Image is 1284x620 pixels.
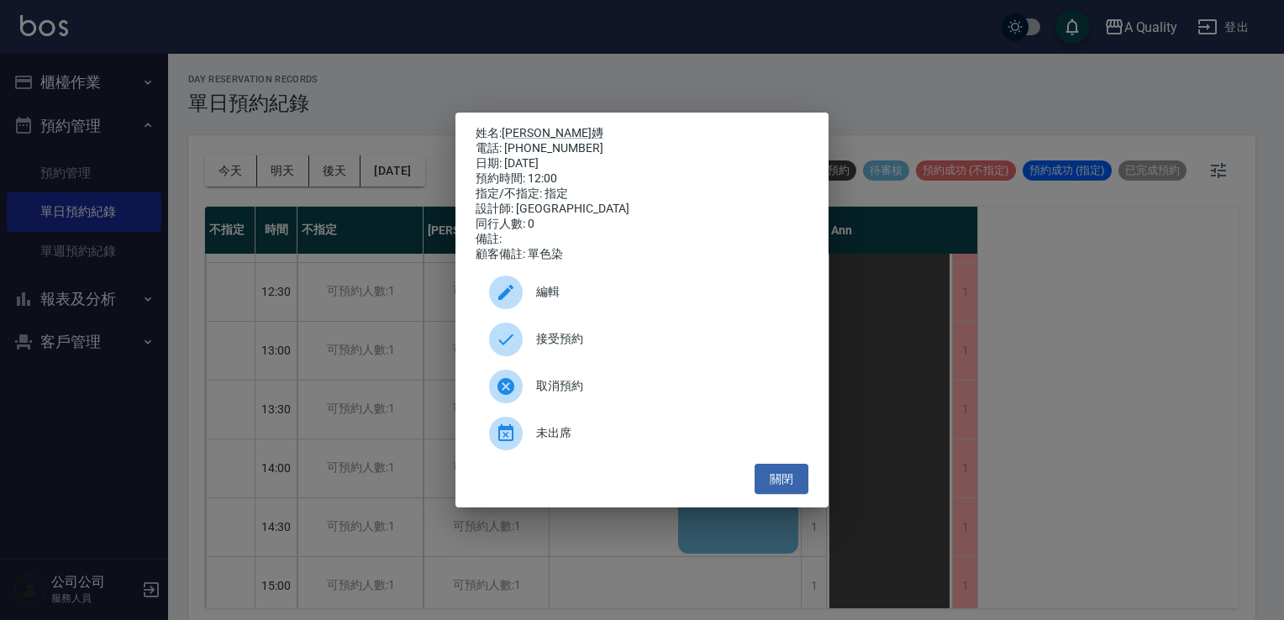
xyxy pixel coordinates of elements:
div: 電話: [PHONE_NUMBER] [476,141,808,156]
div: 同行人數: 0 [476,217,808,232]
div: 設計師: [GEOGRAPHIC_DATA] [476,202,808,217]
div: 編輯 [476,269,808,316]
span: 取消預約 [536,377,795,395]
p: 姓名: [476,126,808,141]
div: 指定/不指定: 指定 [476,187,808,202]
div: 接受預約 [476,316,808,363]
div: 預約時間: 12:00 [476,171,808,187]
div: 備註: [476,232,808,247]
span: 未出席 [536,424,795,442]
button: 關閉 [755,464,808,495]
div: 顧客備註: 單色染 [476,247,808,262]
span: 接受預約 [536,330,795,348]
div: 取消預約 [476,363,808,410]
div: 日期: [DATE] [476,156,808,171]
div: 未出席 [476,410,808,457]
a: [PERSON_NAME]嫥 [502,126,603,139]
span: 編輯 [536,283,795,301]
